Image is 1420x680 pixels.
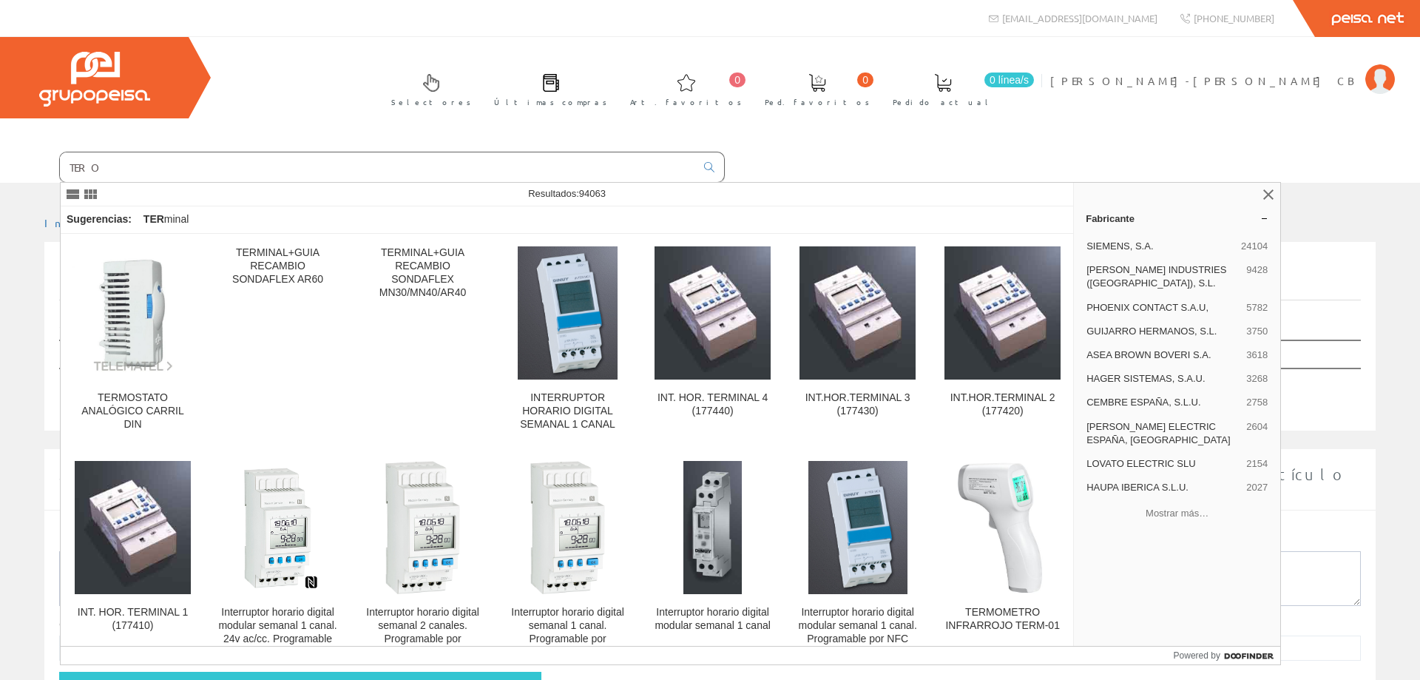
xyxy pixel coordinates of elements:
[494,95,607,110] span: Últimas compras
[1002,12,1157,24] span: [EMAIL_ADDRESS][DOMAIN_NAME]
[930,235,1075,448] a: INT.HOR.TERMINAL 2 (177420) INT.HOR.TERMINAL 2 (177420)
[60,152,695,182] input: Buscar ...
[143,213,164,225] strong: TER
[1086,372,1240,386] span: HAGER SISTEMAS, S.A.U.
[1223,340,1361,368] th: Datos
[217,606,338,659] div: Interruptor horario digital modular semanal 1 canal. 24v ac/cc. Programable por NFC
[1086,420,1240,447] span: [PERSON_NAME] ELECTRIC ESPAÑA, [GEOGRAPHIC_DATA]
[206,449,350,676] a: Interruptor horario digital modular semanal 1 canal. 24v ac/cc. Programable por NFC Interruptor h...
[518,246,617,380] img: INTERRUPTOR HORARIO DIGITAL SEMANAL 1 CANAL
[1241,240,1268,253] span: 24104
[799,246,916,380] img: INT.HOR.TERMINAL 3 (177430)
[44,216,107,229] a: Inicio
[206,235,350,448] a: TERMINAL+GUIA RECAMBIO SONDAFLEX AR60
[930,449,1075,676] a: TERMOMETRO INFRARROJO TERM-01 TERMOMETRO INFRARROJO TERM-01
[1086,457,1240,471] span: LOVATO ELECTRIC SLU
[652,606,773,633] div: Interruptor horario digital modular semanal 1 canal
[362,246,483,300] div: TERMINAL+GUIA RECAMBIO SONDAFLEX MN30/MN40/AR40
[1246,325,1268,338] span: 3750
[942,606,1063,633] div: TERMOMETRO INFRARROJO TERM-01
[1086,301,1240,314] span: PHOENIX CONTACT S.A.U,
[1246,301,1268,314] span: 5782
[1246,349,1268,362] span: 3618
[1246,481,1268,494] span: 2027
[72,606,193,633] div: INT. HOR. TERMINAL 1 (177410)
[1086,481,1240,494] span: HAUPA IBERICA S.L.U.
[785,449,930,676] a: Interruptor horario digital modular semanal 1 canal. Programable por NFC Interruptor horario digi...
[808,461,907,594] img: Interruptor horario digital modular semanal 1 canal. Programable por NFC
[944,246,1061,380] img: INT.HOR.TERMINAL 2 (177420)
[942,391,1063,418] div: INT.HOR.TERMINAL 2 (177420)
[729,73,745,87] span: 0
[59,368,1223,405] td: No se han encontrado artículos, pruebe con otra búsqueda
[59,533,322,548] label: Descripción personalizada
[530,461,604,594] img: Interruptor horario digital semanal 1 canal. Programable por Bluetooth
[1050,73,1358,88] span: [PERSON_NAME]-[PERSON_NAME] CB
[351,235,495,448] a: TERMINAL+GUIA RECAMBIO SONDAFLEX MN30/MN40/AR40
[1174,647,1281,664] a: Powered by
[1074,206,1280,230] a: Fabricante
[1246,457,1268,471] span: 2154
[61,209,135,230] div: Sugerencias:
[893,95,993,110] span: Pedido actual
[496,235,640,448] a: INTERRUPTOR HORARIO DIGITAL SEMANAL 1 CANAL INTERRUPTOR HORARIO DIGITAL SEMANAL 1 CANAL
[683,461,742,594] img: Interruptor horario digital modular semanal 1 canal
[61,449,205,676] a: INT. HOR. TERMINAL 1 (177410) INT. HOR. TERMINAL 1 (177410)
[640,449,785,676] a: Interruptor horario digital modular semanal 1 canal Interruptor horario digital modular semanal 1...
[785,235,930,448] a: INT.HOR.TERMINAL 3 (177430) INT.HOR.TERMINAL 3 (177430)
[652,391,773,418] div: INT. HOR. TERMINAL 4 (177440)
[1246,263,1268,290] span: 9428
[351,449,495,676] a: Interruptor horario digital semanal 2 canales. Programable por Bluetooth Interruptor horario digi...
[75,461,191,594] img: INT. HOR. TERMINAL 1 (177410)
[138,206,195,233] div: minal
[949,461,1056,594] img: TERMOMETRO INFRARROJO TERM-01
[59,266,285,300] a: Listado de artículos
[1194,12,1274,24] span: [PHONE_NUMBER]
[72,391,193,431] div: TERMOSTATO ANALÓGICO CARRIL DIN
[72,252,193,373] img: TERMOSTATO ANALÓGICO CARRIL DIN
[385,461,459,594] img: Interruptor horario digital semanal 2 canales. Programable por Bluetooth
[655,246,771,380] img: INT. HOR. TERMINAL 4 (177440)
[507,391,628,431] div: INTERRUPTOR HORARIO DIGITAL SEMANAL 1 CANAL
[528,188,606,199] span: Resultados:
[1086,325,1240,338] span: GUIJARRO HERMANOS, S.L.
[797,606,918,646] div: Interruptor horario digital modular semanal 1 canal. Programable por NFC
[1080,501,1274,525] button: Mostrar más…
[1050,61,1395,75] a: [PERSON_NAME]-[PERSON_NAME] CB
[1086,396,1240,409] span: CEMBRE ESPAÑA, S.L.U.
[640,235,785,448] a: INT. HOR. TERMINAL 4 (177440) INT. HOR. TERMINAL 4 (177440)
[59,465,1347,502] span: Si no ha encontrado algún artículo en nuestro catálogo introduzca aquí la cantidad y la descripci...
[579,188,606,199] span: 94063
[391,95,471,110] span: Selectores
[61,235,205,448] a: TERMOSTATO ANALÓGICO CARRIL DIN TERMOSTATO ANALÓGICO CARRIL DIN
[1246,396,1268,409] span: 2758
[984,73,1034,87] span: 0 línea/s
[1086,263,1240,290] span: [PERSON_NAME] INDUSTRIES ([GEOGRAPHIC_DATA]), S.L.
[217,246,338,286] div: TERMINAL+GUIA RECAMBIO SONDAFLEX AR60
[1086,349,1240,362] span: ASEA BROWN BOVERI S.A.
[1246,420,1268,447] span: 2604
[479,61,615,115] a: Últimas compras
[217,468,338,588] img: Interruptor horario digital modular semanal 1 canal. 24v ac/cc. Programable por NFC
[1174,649,1220,662] span: Powered by
[630,95,742,110] span: Art. favoritos
[362,606,483,659] div: Interruptor horario digital semanal 2 canales. Programable por Bluetooth
[39,52,150,107] img: Grupo Peisa
[376,61,479,115] a: Selectores
[1246,372,1268,386] span: 3268
[59,617,138,632] label: Cantidad
[1086,240,1235,253] span: SIEMENS, S.A.
[797,391,918,418] div: INT.HOR.TERMINAL 3 (177430)
[765,95,870,110] span: Ped. favoritos
[59,314,189,336] label: Mostrar
[857,73,873,87] span: 0
[507,606,628,659] div: Interruptor horario digital semanal 1 canal. Programable por Bluetooth
[496,449,640,676] a: Interruptor horario digital semanal 1 canal. Programable por Bluetooth Interruptor horario digita...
